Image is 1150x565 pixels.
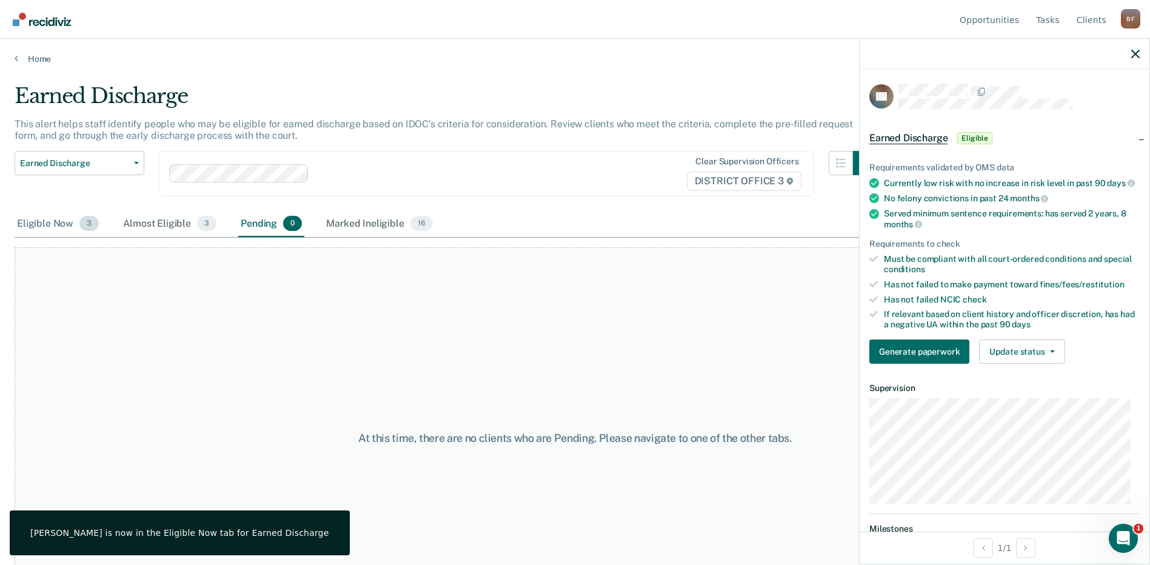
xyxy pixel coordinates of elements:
div: Earned DischargeEligible [860,119,1149,158]
div: Marked Ineligible [324,211,435,238]
button: Generate paperwork [869,339,969,364]
div: Served minimum sentence requirements: has served 2 years, 8 [884,209,1140,229]
span: 3 [197,216,216,232]
div: [PERSON_NAME] is now in the Eligible Now tab for Earned Discharge [30,527,329,538]
iframe: Intercom live chat [1109,524,1138,553]
div: At this time, there are no clients who are Pending. Please navigate to one of the other tabs. [295,432,855,445]
button: Previous Opportunity [974,538,993,558]
span: 16 [410,216,433,232]
div: B F [1121,9,1140,28]
span: days [1107,178,1134,188]
div: Currently low risk with no increase in risk level in past 90 [884,178,1140,189]
span: DISTRICT OFFICE 3 [687,172,801,191]
img: Recidiviz [13,13,71,26]
span: conditions [884,264,925,274]
div: Must be compliant with all court-ordered conditions and special [884,254,1140,275]
span: Eligible [957,132,992,144]
a: Home [15,53,1135,64]
button: Update status [979,339,1065,364]
div: Earned Discharge [15,84,877,118]
button: Next Opportunity [1016,538,1035,558]
span: 3 [79,216,99,232]
span: months [884,219,922,229]
p: This alert helps staff identify people who may be eligible for earned discharge based on IDOC’s c... [15,118,853,141]
div: Requirements to check [869,239,1140,249]
span: days [1012,319,1030,329]
dt: Milestones [869,524,1140,534]
div: Almost Eligible [121,211,219,238]
div: Requirements validated by OMS data [869,162,1140,173]
span: fines/fees/restitution [1040,279,1125,289]
span: 0 [283,216,302,232]
div: Has not failed to make payment toward [884,279,1140,290]
div: If relevant based on client history and officer discretion, has had a negative UA within the past 90 [884,309,1140,330]
button: Profile dropdown button [1121,9,1140,28]
a: Navigate to form link [869,339,974,364]
span: Earned Discharge [20,158,129,169]
div: Eligible Now [15,211,101,238]
span: check [963,295,986,304]
div: Pending [238,211,304,238]
div: 1 / 1 [860,532,1149,564]
dt: Supervision [869,383,1140,393]
div: Clear supervision officers [695,156,798,167]
span: Earned Discharge [869,132,948,144]
div: Has not failed NCIC [884,295,1140,305]
div: No felony convictions in past 24 [884,193,1140,204]
span: 1 [1134,524,1143,533]
span: months [1010,193,1048,203]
